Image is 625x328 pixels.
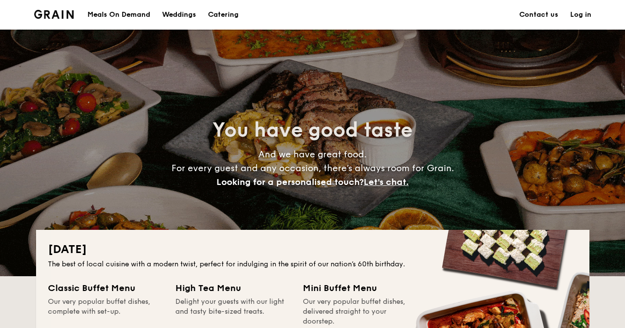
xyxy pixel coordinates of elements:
[48,297,164,327] div: Our very popular buffet dishes, complete with set-up.
[48,259,578,269] div: The best of local cuisine with a modern twist, perfect for indulging in the spirit of our nation’...
[34,10,74,19] a: Logotype
[212,118,413,142] span: You have good taste
[364,177,409,187] span: Let's chat.
[34,10,74,19] img: Grain
[171,149,454,187] span: And we have great food. For every guest and any occasion, there’s always room for Grain.
[303,281,418,295] div: Mini Buffet Menu
[216,177,364,187] span: Looking for a personalised touch?
[303,297,418,327] div: Our very popular buffet dishes, delivered straight to your doorstep.
[175,297,291,327] div: Delight your guests with our light and tasty bite-sized treats.
[48,242,578,257] h2: [DATE]
[175,281,291,295] div: High Tea Menu
[48,281,164,295] div: Classic Buffet Menu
